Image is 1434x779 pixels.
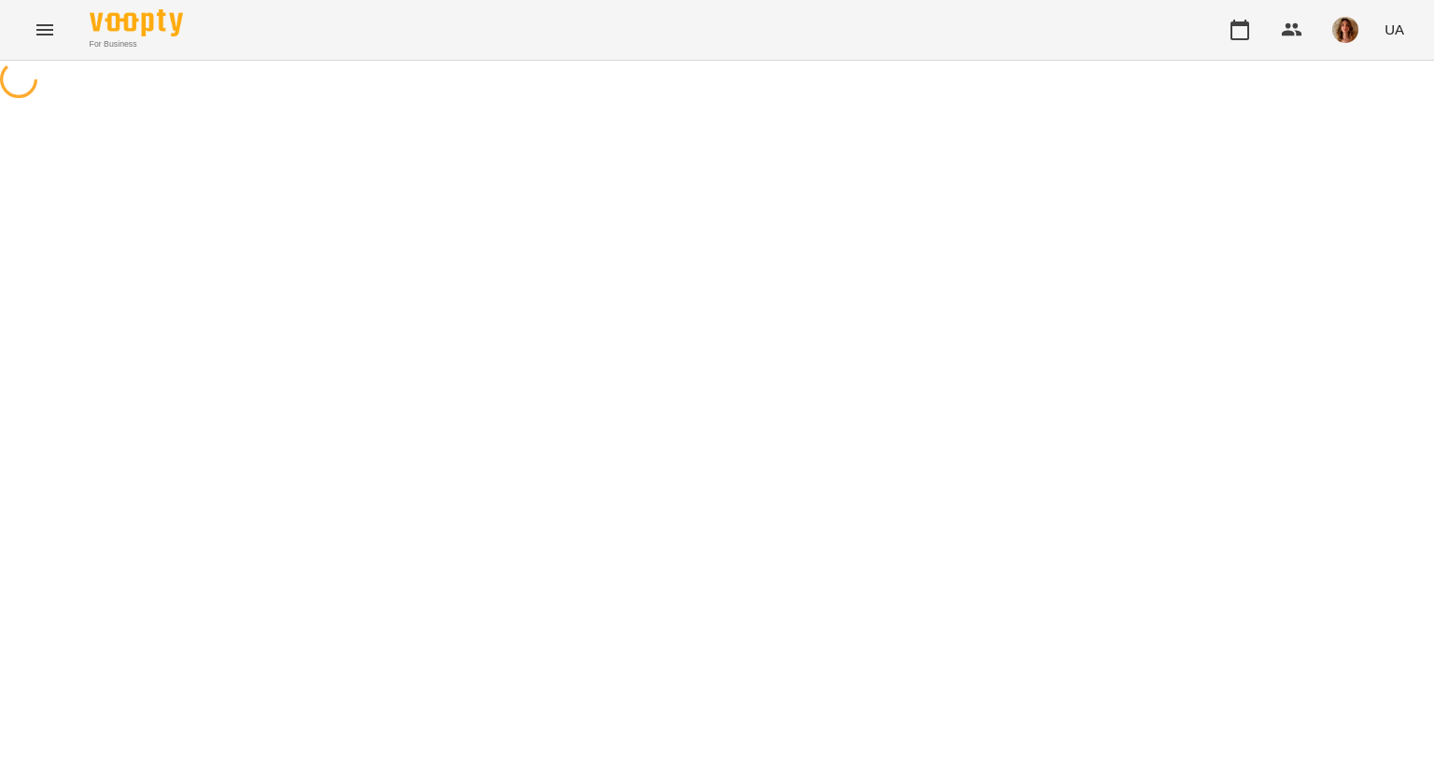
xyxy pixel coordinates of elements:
img: Voopty Logo [90,9,183,36]
button: UA [1377,12,1412,47]
span: For Business [90,38,183,50]
button: Menu [22,7,67,52]
span: UA [1385,20,1404,39]
img: d73ace202ee2ff29bce2c456c7fd2171.png [1332,17,1358,43]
